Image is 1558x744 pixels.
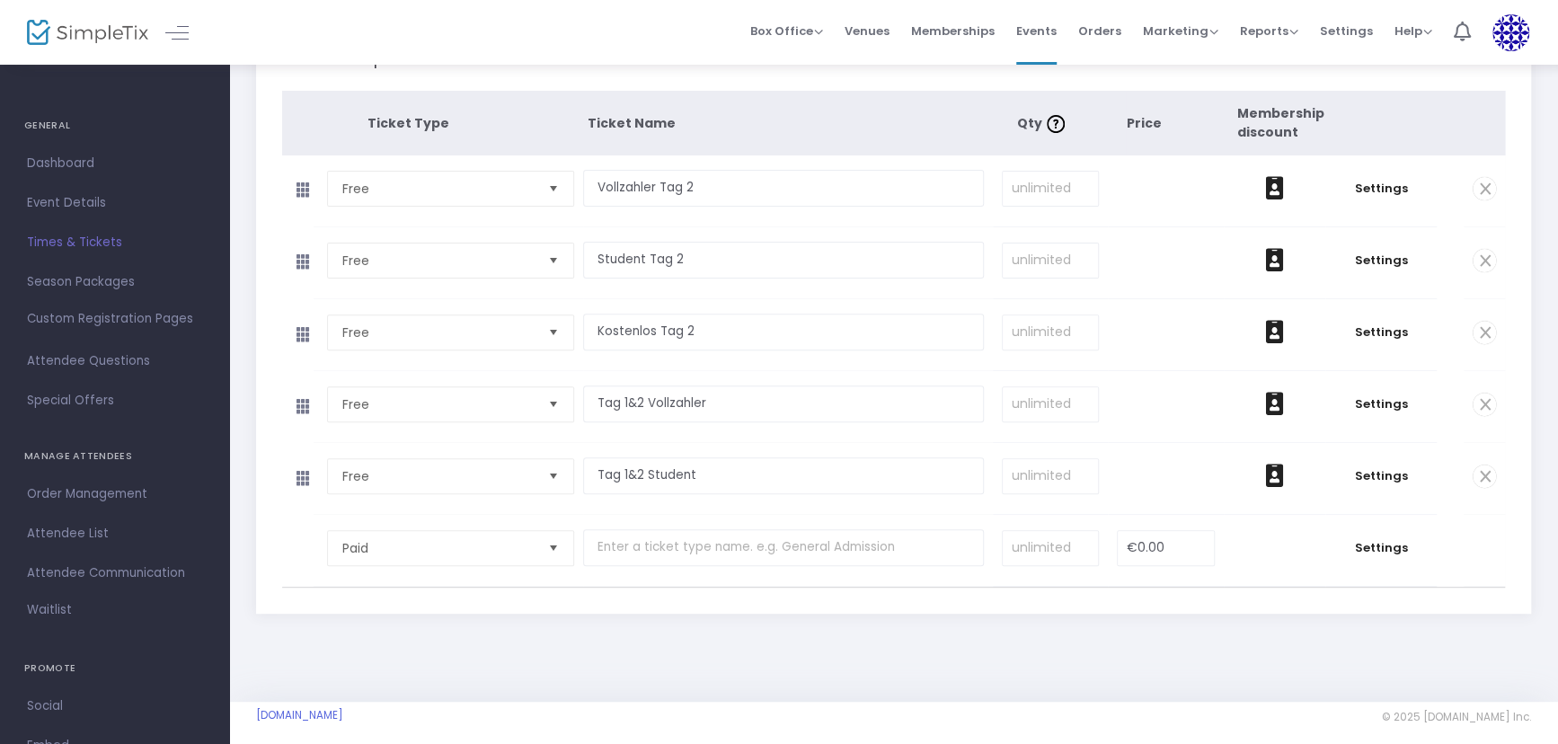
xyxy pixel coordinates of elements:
h4: MANAGE ATTENDEES [24,438,205,474]
span: Attendee List [27,522,202,545]
input: Enter a ticket type name. e.g. General Admission [583,385,984,422]
button: Select [541,315,566,350]
span: Venues [845,8,890,54]
button: Select [541,172,566,206]
span: Free [342,467,534,485]
span: Membership discount [1237,104,1324,141]
span: Attendee Communication [27,562,202,585]
span: Box Office [750,22,823,40]
button: Select [541,387,566,421]
button: Select [541,459,566,493]
h4: PROMOTE [24,651,205,686]
span: Settings [1334,180,1428,198]
input: unlimited [1003,531,1098,565]
span: Free [342,252,534,270]
span: Free [342,395,534,413]
span: Custom Registration Pages [27,310,193,328]
span: Ticket Type [367,114,449,132]
span: Social [27,695,202,718]
span: Ticket Name [588,114,676,132]
a: [DOMAIN_NAME] [256,708,343,722]
button: Select [541,531,566,565]
span: Memberships [911,8,995,54]
span: Attendee Questions [27,350,202,373]
span: Season Packages [27,270,202,294]
span: Reports [1240,22,1298,40]
input: Enter a ticket type name. e.g. General Admission [583,242,984,279]
span: Event Details [27,191,202,215]
span: Settings [1334,467,1428,485]
span: Free [342,323,534,341]
span: Free [342,180,534,198]
input: unlimited [1003,459,1098,493]
span: Special Offers [27,389,202,412]
img: question-mark [1047,115,1065,133]
input: Enter a ticket type name. e.g. General Admission [583,314,984,350]
input: Enter a ticket type name. e.g. General Admission [583,457,984,494]
input: unlimited [1003,172,1098,206]
input: unlimited [1003,244,1098,278]
span: Price [1127,114,1162,132]
span: Dashboard [27,152,202,175]
span: Times & Tickets [27,231,202,254]
span: Qty [1017,114,1069,132]
input: Price [1118,531,1214,565]
button: Select [541,244,566,278]
span: Settings [1320,8,1373,54]
span: Order Management [27,483,202,506]
span: Events [1016,8,1057,54]
span: Help [1394,22,1432,40]
span: Paid [342,539,534,557]
span: © 2025 [DOMAIN_NAME] Inc. [1382,710,1531,724]
span: Waitlist [27,601,72,619]
span: Marketing [1143,22,1218,40]
span: Settings [1334,539,1428,557]
input: Enter a ticket type name. e.g. General Admission [583,170,984,207]
input: unlimited [1003,315,1098,350]
span: Orders [1078,8,1121,54]
span: Settings [1334,323,1428,341]
h4: GENERAL [24,108,205,144]
span: Settings [1334,252,1428,270]
input: Enter a ticket type name. e.g. General Admission [583,529,984,566]
input: unlimited [1003,387,1098,421]
span: Settings [1334,395,1428,413]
